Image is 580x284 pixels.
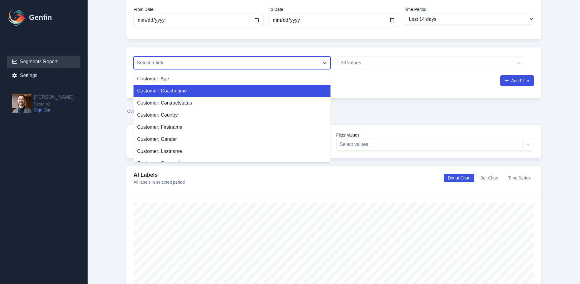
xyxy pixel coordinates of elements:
[7,69,80,82] a: Settings
[29,13,52,22] h1: Genfin
[477,174,502,182] button: Bar Chart
[336,132,534,138] label: Filter Values
[134,145,330,157] div: Customer: Lastname
[134,133,330,145] div: Customer: Gender
[504,174,534,182] button: Time Series
[134,109,330,121] div: Customer: Country
[134,73,330,85] div: Customer: Age
[444,174,474,182] button: Donut Chart
[34,107,74,113] a: Sign Out
[7,8,27,27] img: Logo
[404,6,534,12] label: Time Period
[7,56,80,68] a: Segments Report
[126,106,146,117] button: Overview
[134,85,330,97] div: Customer: Coachname
[500,75,534,86] button: Add Filter
[134,97,330,109] div: Customer: Contractstatus
[34,94,74,101] h2: [PERSON_NAME]
[134,121,330,133] div: Customer: Firstname
[34,101,74,107] span: System2
[134,6,264,12] label: From Date
[12,94,31,113] img: Jordan Stamman
[269,6,399,12] label: To Date
[134,179,185,185] p: All labels in selected period
[134,157,330,169] div: Customer: Occupation
[134,171,185,179] h4: AI Labels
